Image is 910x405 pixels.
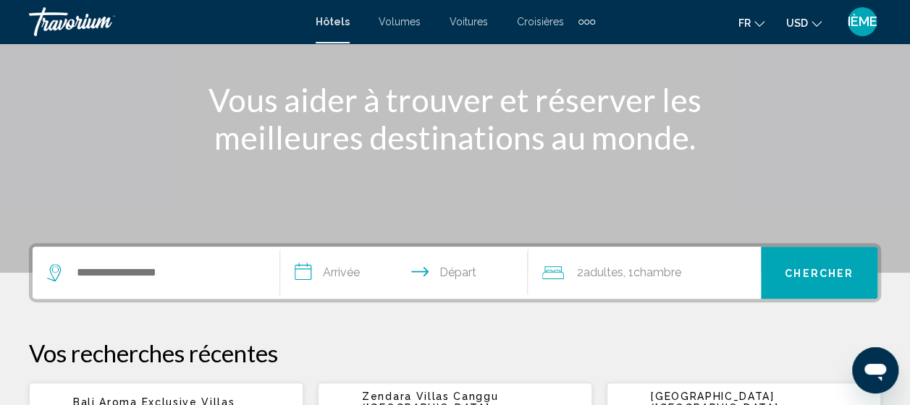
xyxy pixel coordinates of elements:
a: Voitures [450,16,488,27]
button: Menu utilisateur [843,7,881,37]
span: Adultes [584,265,623,279]
h1: Vous aider à trouver et réserver les meilleures destinations au monde. [184,81,727,156]
button: Dates d’arrivée et de départ [280,247,528,299]
span: Fr [738,17,751,29]
button: Voyageurs : 2 adultes, 0 enfants [528,247,761,299]
a: Hôtels [316,16,350,27]
span: IÈME [848,14,877,29]
a: Volumes [379,16,421,27]
a: Travorium [29,7,301,36]
font: , 1 [623,265,633,279]
button: Éléments de navigation supplémentaires [578,10,595,33]
div: Widget de recherche [33,247,877,299]
span: USD [786,17,808,29]
button: Chercher [761,247,877,299]
p: Vos recherches récentes [29,338,881,367]
iframe: Button to launch messaging window [852,347,898,393]
a: Croisières [517,16,564,27]
font: 2 [577,265,584,279]
button: Changer la langue [738,12,764,33]
span: Chambre [633,265,681,279]
button: Changer de devise [786,12,822,33]
span: Chercher [785,268,854,279]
